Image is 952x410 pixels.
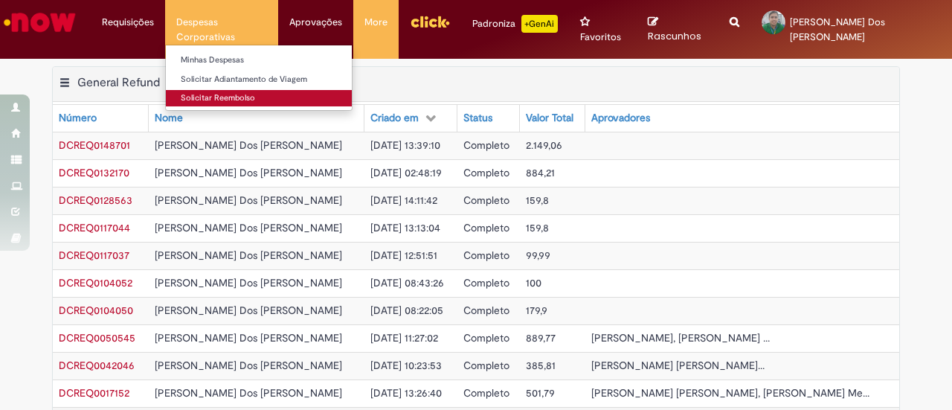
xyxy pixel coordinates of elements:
[472,15,558,33] div: Padroniza
[370,166,442,179] span: [DATE] 02:48:19
[155,221,342,234] span: [PERSON_NAME] Dos [PERSON_NAME]
[59,75,71,95] button: General Refund Menu de contexto
[155,359,342,372] span: [PERSON_NAME] Dos [PERSON_NAME]
[77,75,160,90] h2: General Refund
[591,111,650,126] div: Aprovadores
[155,111,183,126] div: Nome
[59,276,132,289] a: Abrir Registro: DCREQ0104052
[591,386,869,400] span: [PERSON_NAME] [PERSON_NAME], [PERSON_NAME] Me...
[370,249,437,262] span: [DATE] 12:51:51
[59,221,130,234] a: Abrir Registro: DCREQ0117044
[526,249,550,262] span: 99,99
[176,15,267,45] span: Despesas Corporativas
[59,386,129,400] a: Abrir Registro: DCREQ0017152
[526,304,547,317] span: 179,9
[526,111,573,126] div: Valor Total
[463,276,509,289] span: Completo
[370,304,443,317] span: [DATE] 08:22:05
[59,331,135,345] span: DCREQ0050545
[370,386,442,400] span: [DATE] 13:26:40
[59,111,97,126] div: Número
[463,166,509,179] span: Completo
[1,7,78,37] img: ServiceNow
[370,331,438,345] span: [DATE] 11:27:02
[155,386,342,400] span: [PERSON_NAME] Dos [PERSON_NAME]
[463,111,492,126] div: Status
[59,331,135,345] a: Abrir Registro: DCREQ0050545
[370,276,444,289] span: [DATE] 08:43:26
[155,331,342,345] span: [PERSON_NAME] Dos [PERSON_NAME]
[59,249,129,262] span: DCREQ0117037
[155,304,342,317] span: [PERSON_NAME] Dos [PERSON_NAME]
[289,15,342,30] span: Aprovações
[59,193,132,207] a: Abrir Registro: DCREQ0128563
[166,71,352,88] a: Solicitar Adiantamento de Viagem
[370,221,440,234] span: [DATE] 13:13:04
[155,166,342,179] span: [PERSON_NAME] Dos [PERSON_NAME]
[463,386,509,400] span: Completo
[463,304,509,317] span: Completo
[463,331,509,345] span: Completo
[526,166,555,179] span: 884,21
[370,111,419,126] div: Criado em
[155,276,342,289] span: [PERSON_NAME] Dos [PERSON_NAME]
[526,386,555,400] span: 501,79
[59,359,135,372] span: DCREQ0042046
[370,359,442,372] span: [DATE] 10:23:53
[102,15,154,30] span: Requisições
[463,221,509,234] span: Completo
[591,359,765,372] span: [PERSON_NAME] [PERSON_NAME]...
[59,138,130,152] span: DCREQ0148701
[526,276,541,289] span: 100
[59,193,132,207] span: DCREQ0128563
[463,138,509,152] span: Completo
[59,359,135,372] a: Abrir Registro: DCREQ0042046
[166,52,352,68] a: Minhas Despesas
[364,15,387,30] span: More
[59,138,130,152] a: Abrir Registro: DCREQ0148701
[463,249,509,262] span: Completo
[370,193,437,207] span: [DATE] 14:11:42
[526,193,549,207] span: 159,8
[526,359,556,372] span: 385,81
[59,276,132,289] span: DCREQ0104052
[648,16,707,43] a: Rascunhos
[155,249,342,262] span: [PERSON_NAME] Dos [PERSON_NAME]
[526,331,556,345] span: 889,77
[59,304,133,317] a: Abrir Registro: DCREQ0104050
[59,166,129,179] a: Abrir Registro: DCREQ0132170
[59,221,130,234] span: DCREQ0117044
[648,29,701,43] span: Rascunhos
[59,386,129,400] span: DCREQ0017152
[463,193,509,207] span: Completo
[370,138,440,152] span: [DATE] 13:39:10
[410,10,450,33] img: click_logo_yellow_360x200.png
[59,166,129,179] span: DCREQ0132170
[521,15,558,33] p: +GenAi
[790,16,885,43] span: [PERSON_NAME] Dos [PERSON_NAME]
[580,30,621,45] span: Favoritos
[463,359,509,372] span: Completo
[166,90,352,106] a: Solicitar Reembolso
[155,193,342,207] span: [PERSON_NAME] Dos [PERSON_NAME]
[591,331,770,345] span: [PERSON_NAME], [PERSON_NAME] ...
[155,138,342,152] span: [PERSON_NAME] Dos [PERSON_NAME]
[526,221,549,234] span: 159,8
[526,138,562,152] span: 2.149,06
[59,249,129,262] a: Abrir Registro: DCREQ0117037
[165,45,353,111] ul: Despesas Corporativas
[59,304,133,317] span: DCREQ0104050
